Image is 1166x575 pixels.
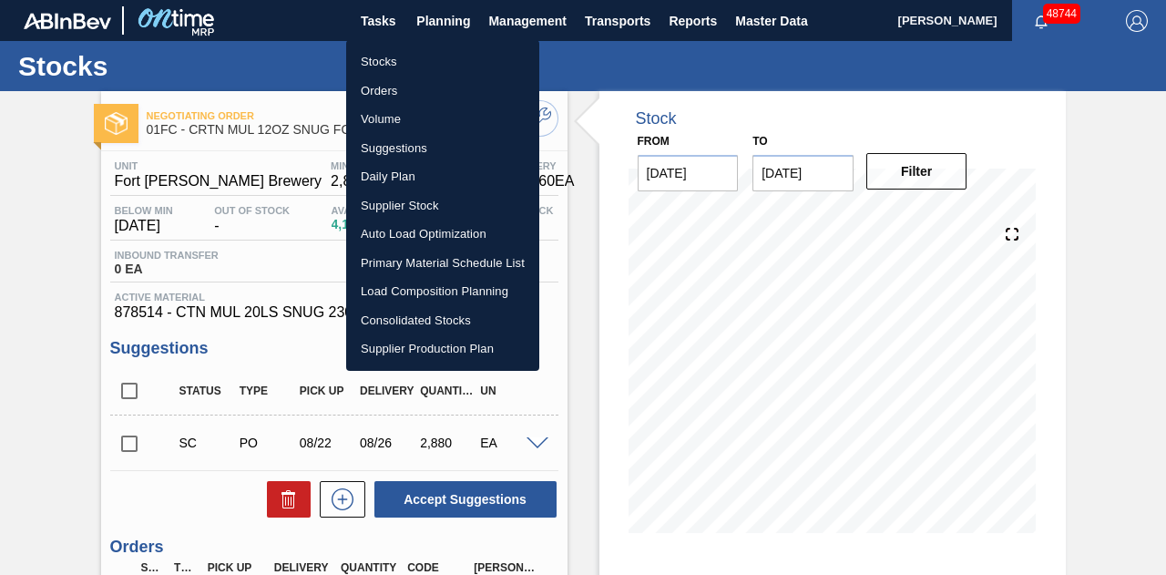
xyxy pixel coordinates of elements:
[346,249,539,278] a: Primary Material Schedule List
[346,334,539,364] a: Supplier Production Plan
[346,220,539,249] a: Auto Load Optimization
[346,277,539,306] a: Load Composition Planning
[346,162,539,191] a: Daily Plan
[346,77,539,106] a: Orders
[346,134,539,163] a: Suggestions
[346,105,539,134] a: Volume
[346,47,539,77] a: Stocks
[346,306,539,335] a: Consolidated Stocks
[346,191,539,221] a: Supplier Stock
